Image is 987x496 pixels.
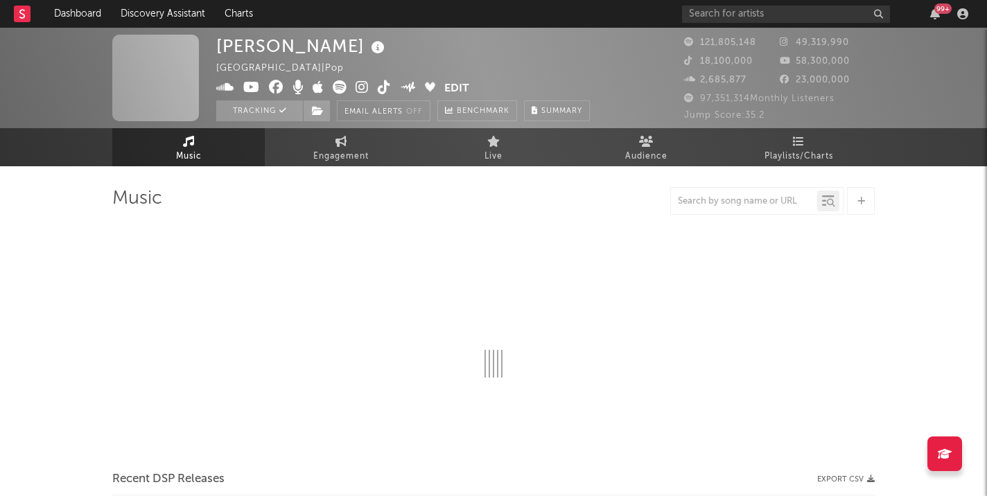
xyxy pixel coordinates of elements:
[112,471,225,488] span: Recent DSP Releases
[337,100,430,121] button: Email AlertsOff
[457,103,509,120] span: Benchmark
[406,108,423,116] em: Off
[934,3,952,14] div: 99 +
[684,57,753,66] span: 18,100,000
[417,128,570,166] a: Live
[930,8,940,19] button: 99+
[176,148,202,165] span: Music
[484,148,503,165] span: Live
[265,128,417,166] a: Engagement
[684,76,746,85] span: 2,685,877
[671,196,817,207] input: Search by song name or URL
[684,94,835,103] span: 97,351,314 Monthly Listeners
[684,38,756,47] span: 121,805,148
[112,128,265,166] a: Music
[570,128,722,166] a: Audience
[524,100,590,121] button: Summary
[313,148,369,165] span: Engagement
[437,100,517,121] a: Benchmark
[780,76,850,85] span: 23,000,000
[216,60,360,77] div: [GEOGRAPHIC_DATA] | Pop
[216,35,388,57] div: [PERSON_NAME]
[216,100,303,121] button: Tracking
[780,57,850,66] span: 58,300,000
[625,148,667,165] span: Audience
[722,128,875,166] a: Playlists/Charts
[765,148,833,165] span: Playlists/Charts
[780,38,849,47] span: 49,319,990
[541,107,582,115] span: Summary
[817,475,875,484] button: Export CSV
[682,6,890,23] input: Search for artists
[684,111,765,120] span: Jump Score: 35.2
[444,80,469,98] button: Edit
